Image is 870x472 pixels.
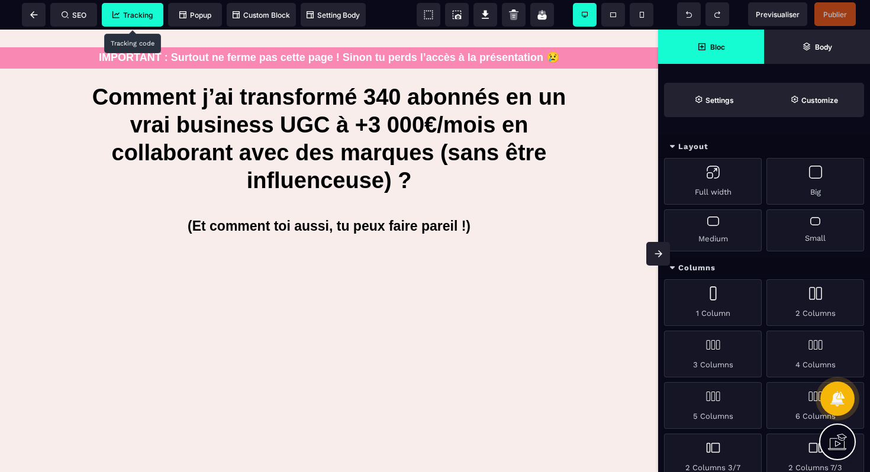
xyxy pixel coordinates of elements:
span: Settings [664,83,764,117]
div: 4 Columns [766,331,864,377]
div: France: + 33 [27,195,50,214]
div: Layout [658,136,870,158]
div: 1 [178,37,181,47]
p: Questions [24,331,457,345]
span: Custom Block [233,11,290,20]
span: Tracking [112,11,153,20]
p: Powered by [180,435,223,444]
span: Preview [748,2,807,26]
h1: Comment j’ai transformé 340 abonnés en un vrai business UGC à +3 000€/mois en collaborant avec de... [89,48,569,171]
strong: Settings [705,96,734,105]
div: Columns [658,257,870,279]
span: Screenshot [445,3,469,27]
label: Entrepreneure / Chef d’entreprise [17,389,457,412]
strong: tu dois d’abord remplir TOUT le formulaire [138,124,312,133]
span: Email [24,277,46,287]
strong: 🚨 Avant de réserver ton appel, lis bien ce message (et pense à scroller 👇) [24,104,328,113]
h1: (Et comment toi aussi, tu peux faire pareil !) [89,183,569,211]
div: Big [766,158,864,205]
p: Candidature YouGC Academy [24,75,192,92]
span: Previsualiser [756,10,800,19]
label: Freelance / Indépendante [17,412,457,434]
span: Nom de famille [245,228,307,237]
strong: Bloc [710,43,725,51]
strong: "Tu n’as peut-être pas encore tout complété (scroll bien jusqu’en bas 📲)" [47,164,349,173]
div: 5 Columns [664,382,762,429]
span: (Choix unique) [177,355,233,365]
a: Powered by [180,434,301,445]
div: 3 Columns [664,331,762,377]
label: Salariée en CDI ou CDD [17,367,457,389]
span: 1. Quelle est ta profession actuelle ? [24,355,173,365]
div: Full width [664,158,762,205]
div: 1 Column [664,279,762,326]
span: SEO [62,11,86,20]
span: Prénom [24,228,55,237]
span: Open Style Manager [764,83,864,117]
span: Popup [179,11,211,20]
strong: Body [815,43,832,51]
div: 6 Columns [766,382,864,429]
span: Setting Body [307,11,360,20]
span: View components [417,3,440,27]
p: Pour accéder aux créneaux, jusqu’à la dernière question ✅ [24,122,453,134]
strong: Customize [801,96,838,105]
p: Remplissez le formulaire [193,35,310,49]
p: Si aucun créneau ne s’affiche à la fin, pas de panique : [24,143,453,154]
div: Medium [664,209,762,251]
span: Open Layer Manager [764,30,870,64]
span: Publier [823,10,847,19]
div: 2 Columns [766,279,864,326]
span: Numéro de téléphone [24,177,112,186]
div: Small [766,209,864,251]
span: Open Blocks [658,30,764,64]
